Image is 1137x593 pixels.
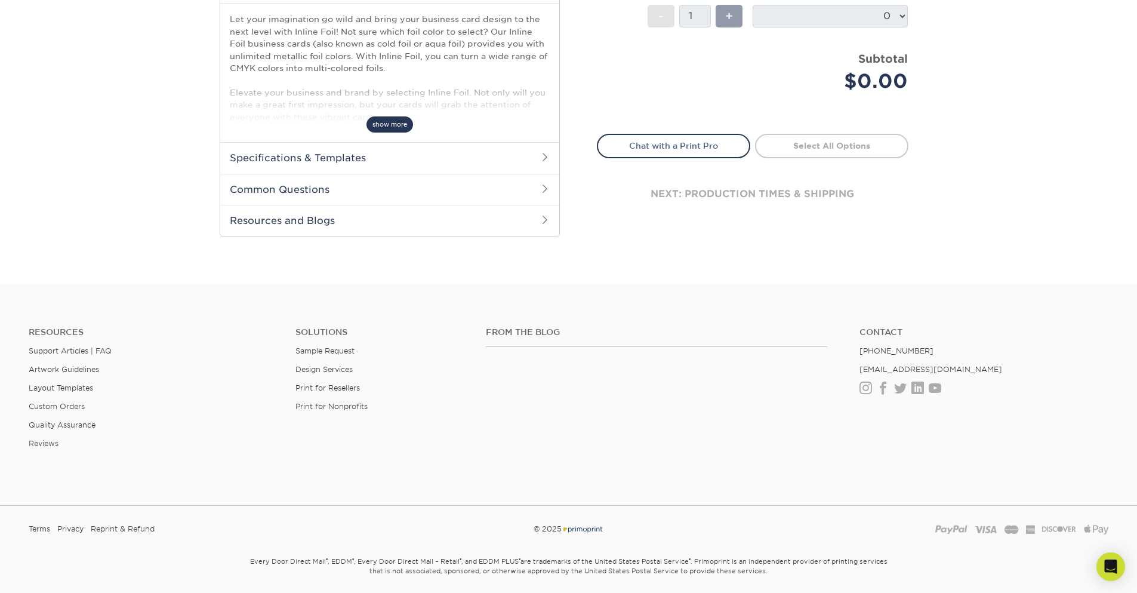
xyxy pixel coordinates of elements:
[352,557,354,563] sup: ®
[519,557,520,563] sup: ®
[220,174,559,205] h2: Common Questions
[859,327,1108,337] a: Contact
[295,402,368,411] a: Print for Nonprofits
[29,402,85,411] a: Custom Orders
[725,7,733,25] span: +
[29,520,50,538] a: Terms
[386,520,751,538] div: © 2025
[29,420,95,429] a: Quality Assurance
[689,557,691,563] sup: ®
[295,365,353,374] a: Design Services
[29,327,278,337] h4: Resources
[366,116,413,133] span: show more
[1096,552,1125,581] div: Open Intercom Messenger
[29,383,93,392] a: Layout Templates
[295,383,360,392] a: Print for Resellers
[220,205,559,236] h2: Resources and Blogs
[597,158,908,230] div: next: production times & shipping
[658,7,664,25] span: -
[230,13,550,257] p: Let your imagination go wild and bring your business card design to the next level with Inline Fo...
[460,557,461,563] sup: ®
[755,134,908,158] a: Select All Options
[859,346,933,355] a: [PHONE_NUMBER]
[762,67,908,96] div: $0.00
[295,346,355,355] a: Sample Request
[859,365,1002,374] a: [EMAIL_ADDRESS][DOMAIN_NAME]
[326,557,328,563] sup: ®
[597,134,750,158] a: Chat with a Print Pro
[220,142,559,173] h2: Specifications & Templates
[29,365,99,374] a: Artwork Guidelines
[29,439,58,448] a: Reviews
[295,327,468,337] h4: Solutions
[562,524,603,533] img: Primoprint
[57,520,84,538] a: Privacy
[29,346,112,355] a: Support Articles | FAQ
[91,520,155,538] a: Reprint & Refund
[486,327,827,337] h4: From the Blog
[858,52,908,65] strong: Subtotal
[3,557,101,589] iframe: Google Customer Reviews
